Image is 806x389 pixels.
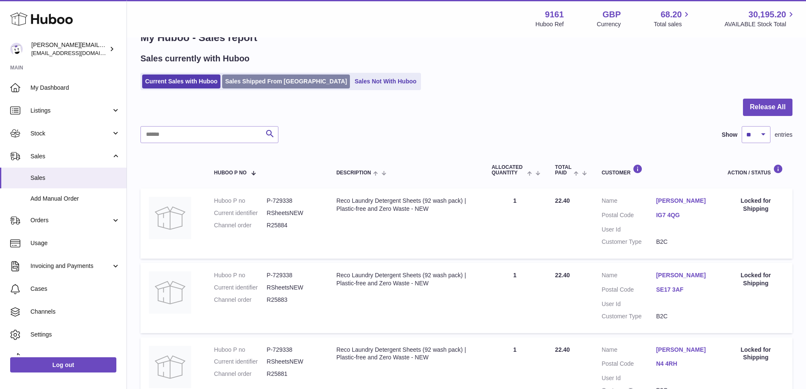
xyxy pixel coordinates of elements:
div: [PERSON_NAME][EMAIL_ADDRESS][DOMAIN_NAME] [31,41,107,57]
dt: Current identifier [214,284,267,292]
a: N4 4RH [656,360,711,368]
span: AVAILABLE Stock Total [724,20,796,28]
div: Locked for Shipping [728,271,784,287]
dd: R25881 [267,370,319,378]
dt: Name [602,346,656,356]
span: Invoicing and Payments [30,262,111,270]
dd: B2C [656,312,711,320]
span: entries [775,131,792,139]
h2: Sales currently with Huboo [140,53,250,64]
dt: Huboo P no [214,346,267,354]
span: Description [336,170,371,176]
dd: RSheetsNEW [267,284,319,292]
img: no-photo.jpg [149,346,191,388]
dt: Postal Code [602,360,656,370]
dt: User Id [602,226,656,234]
dt: Name [602,197,656,207]
dt: Channel order [214,370,267,378]
dd: P-729338 [267,197,319,205]
span: 68.20 [660,9,682,20]
div: Locked for Shipping [728,197,784,213]
dd: B2C [656,238,711,246]
a: SE17 3AF [656,286,711,294]
dd: R25884 [267,221,319,229]
span: Listings [30,107,111,115]
a: Current Sales with Huboo [142,74,220,88]
dd: R25883 [267,296,319,304]
dt: Huboo P no [214,271,267,279]
span: Orders [30,216,111,224]
img: no-photo.jpg [149,271,191,314]
span: Stock [30,130,111,138]
img: no-photo.jpg [149,197,191,239]
h1: My Huboo - Sales report [140,31,792,44]
strong: 9161 [545,9,564,20]
span: 22.40 [555,272,570,279]
dt: Current identifier [214,209,267,217]
dt: Postal Code [602,211,656,221]
button: Release All [743,99,792,116]
span: Settings [30,331,120,339]
span: 22.40 [555,197,570,204]
span: Returns [30,353,120,361]
div: Reco Laundry Detergent Sheets (92 wash pack) | Plastic-free and Zero Waste - NEW [336,346,475,362]
div: Currency [597,20,621,28]
a: [PERSON_NAME] [656,271,711,279]
dt: Channel order [214,221,267,229]
span: Add Manual Order [30,195,120,203]
div: Huboo Ref [536,20,564,28]
dt: Name [602,271,656,281]
span: Usage [30,239,120,247]
div: Reco Laundry Detergent Sheets (92 wash pack) | Plastic-free and Zero Waste - NEW [336,271,475,287]
span: [EMAIL_ADDRESS][DOMAIN_NAME] [31,50,124,56]
a: Log out [10,357,116,372]
div: Reco Laundry Detergent Sheets (92 wash pack) | Plastic-free and Zero Waste - NEW [336,197,475,213]
dt: Customer Type [602,238,656,246]
span: Huboo P no [214,170,247,176]
a: [PERSON_NAME] [656,346,711,354]
strong: GBP [602,9,621,20]
span: Sales [30,152,111,160]
a: [PERSON_NAME] [656,197,711,205]
dd: RSheetsNEW [267,209,319,217]
a: 30,195.20 AVAILABLE Stock Total [724,9,796,28]
span: Total paid [555,165,572,176]
span: 22.40 [555,346,570,353]
img: amyesmith31@gmail.com [10,43,23,55]
span: Cases [30,285,120,293]
dt: Huboo P no [214,197,267,205]
dt: Postal Code [602,286,656,296]
a: Sales Shipped From [GEOGRAPHIC_DATA] [222,74,350,88]
dd: P-729338 [267,271,319,279]
span: Channels [30,308,120,316]
div: Locked for Shipping [728,346,784,362]
a: 68.20 Total sales [654,9,691,28]
dt: User Id [602,300,656,308]
div: Action / Status [728,164,784,176]
div: Customer [602,164,711,176]
a: Sales Not With Huboo [352,74,419,88]
td: 1 [483,188,547,259]
span: Total sales [654,20,691,28]
td: 1 [483,263,547,333]
dt: Current identifier [214,358,267,366]
dd: RSheetsNEW [267,358,319,366]
span: 30,195.20 [748,9,786,20]
span: Sales [30,174,120,182]
span: My Dashboard [30,84,120,92]
dt: Customer Type [602,312,656,320]
a: IG7 4QG [656,211,711,219]
dt: Channel order [214,296,267,304]
span: ALLOCATED Quantity [492,165,525,176]
dd: P-729338 [267,346,319,354]
label: Show [722,131,737,139]
dt: User Id [602,374,656,382]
